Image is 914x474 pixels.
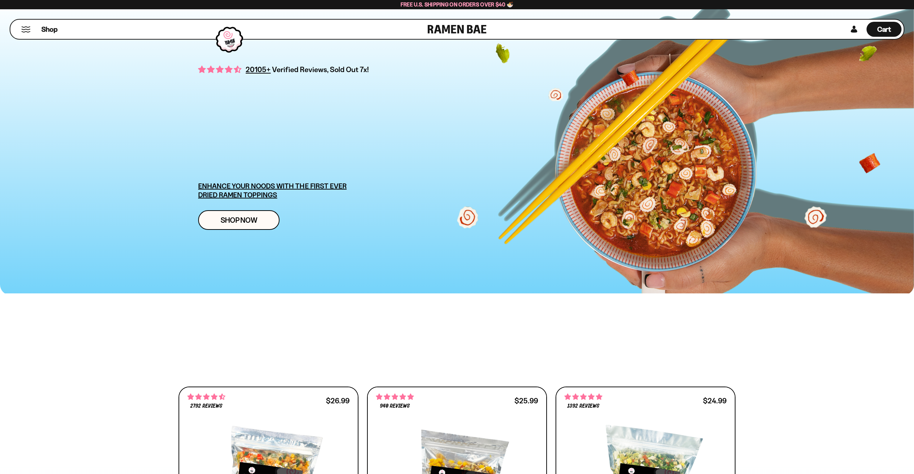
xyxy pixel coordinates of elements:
span: 20105+ [246,64,271,75]
span: 4.68 stars [187,392,225,402]
span: 4.75 stars [376,392,414,402]
span: 2792 reviews [190,403,222,409]
a: Shop [41,22,57,37]
span: 4.76 stars [564,392,602,402]
span: Cart [877,25,891,34]
span: 940 reviews [380,403,410,409]
span: Verified Reviews, Sold Out 7x! [272,65,369,74]
div: $25.99 [514,397,538,404]
div: $24.99 [703,397,727,404]
div: $26.99 [326,397,350,404]
span: Shop Now [221,216,257,224]
span: Free U.S. Shipping on Orders over $40 🍜 [401,1,514,8]
span: 1392 reviews [567,403,599,409]
span: Shop [41,25,57,34]
button: Mobile Menu Trigger [21,26,31,32]
a: Shop Now [198,210,280,230]
a: Cart [867,20,902,39]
